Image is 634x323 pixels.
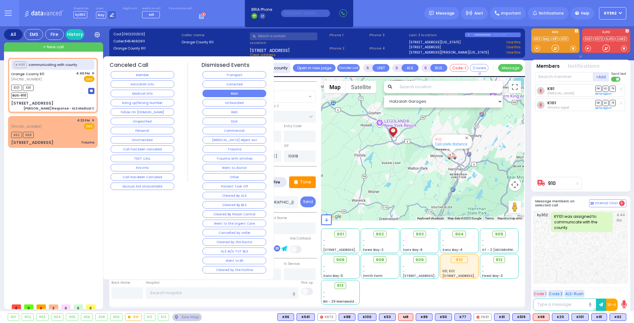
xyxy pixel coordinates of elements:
[297,313,315,321] div: K541
[111,99,174,106] button: Hang up/Wrong Number
[409,40,461,45] a: [STREET_ADDRESS][US_STATE]
[66,29,84,40] a: History
[290,236,311,241] label: Use Callback
[284,144,289,149] label: ZIP
[202,257,266,264] button: Went to ER
[111,155,174,162] button: TEST CALL
[77,118,90,123] span: 4:33 PM
[450,64,468,72] button: Code-1
[158,314,169,321] div: 913
[111,314,122,321] div: 909
[435,313,452,321] div: BLS
[202,238,266,246] button: Cleared by the Doctor
[582,31,630,35] label: KJFD
[323,269,325,273] span: -
[454,313,471,321] div: BLS
[403,273,461,278] span: [STREET_ADDRESS][PERSON_NAME]
[398,313,413,321] div: ALS KJ
[202,192,266,199] button: Cleared By ALS
[267,216,287,221] label: P Last Name
[403,248,423,252] span: Sanz Bay-6
[496,257,502,263] span: 912
[323,243,325,248] span: -
[537,212,551,232] span: ky362
[339,313,355,321] div: BLS
[202,80,266,88] button: Corrected
[111,90,174,97] button: Medical Info
[24,9,66,17] img: Logo
[442,238,444,243] span: -
[548,290,563,298] button: Code 2
[442,269,455,273] span: K81, K101
[323,295,325,299] span: -
[611,76,621,82] label: Turn off text
[323,299,358,304] span: BG - 29 Merriewold S.
[11,140,54,146] div: [STREET_ADDRESS]
[339,313,355,321] div: K88
[73,11,87,18] span: ky362
[416,313,432,321] div: K89
[202,155,266,162] button: Trauma with stitches
[337,282,344,289] span: 913
[86,304,95,309] span: 0
[323,248,382,252] span: [STREET_ADDRESS][PERSON_NAME]
[113,32,180,37] label: Cad:
[111,118,174,125] button: Unspecified
[498,64,523,72] button: Message
[111,164,174,171] button: Fire Info
[250,52,276,57] span: Clear address
[376,257,384,263] span: 908
[363,243,365,248] span: -
[363,248,384,252] span: Forest Bay-2
[548,181,556,186] a: 910
[24,29,43,40] div: EMS
[202,118,266,125] button: DOA
[531,31,580,35] label: EMS
[615,37,627,41] a: CAR2
[92,71,94,76] span: ✕
[181,40,248,45] label: Orange County 911
[250,91,316,102] span: SECTION 3
[403,264,405,269] span: -
[202,183,266,190] button: Patient Took Off
[111,136,174,144] button: Unattended
[96,11,106,19] span: Bay
[619,200,625,206] span: 0
[591,313,607,321] div: K81
[11,93,28,99] span: BUS-910
[320,316,323,319] img: red-radio-icon.svg
[464,135,470,141] button: Close
[84,123,94,129] span: EMS
[300,196,316,207] button: Send
[589,199,626,207] button: Internal Chat 0
[81,140,94,145] div: Trauma
[250,40,328,45] label: Location
[551,212,613,232] div: KY101 was assigned to communicate with the county.
[571,313,589,321] div: K101
[403,238,405,243] span: -
[202,108,266,116] button: EMS
[202,164,266,171] button: Went to doctor
[111,145,174,153] button: Call has been canceled
[96,314,107,321] div: 908
[181,32,248,38] label: Caller name
[110,62,148,68] h4: Canceled Call
[435,137,441,142] a: 910
[358,313,376,321] div: K100
[409,32,465,38] label: Last 3 location
[369,46,407,51] span: Phone 4
[536,63,560,70] button: Members
[111,183,174,190] button: Mutual Aid Unavailable
[202,266,266,273] button: Cleared by the hotline
[363,264,365,269] span: -
[113,39,180,44] label: Caller:
[169,7,192,11] label: Fire units on call
[11,132,22,138] span: K62
[594,37,604,41] a: FD72
[533,290,547,298] button: Code 1
[539,11,564,16] span: Notifications
[323,273,343,278] span: Sanz Bay-5
[92,118,94,123] span: ✕
[8,314,19,321] div: 901
[96,7,116,11] label: Lines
